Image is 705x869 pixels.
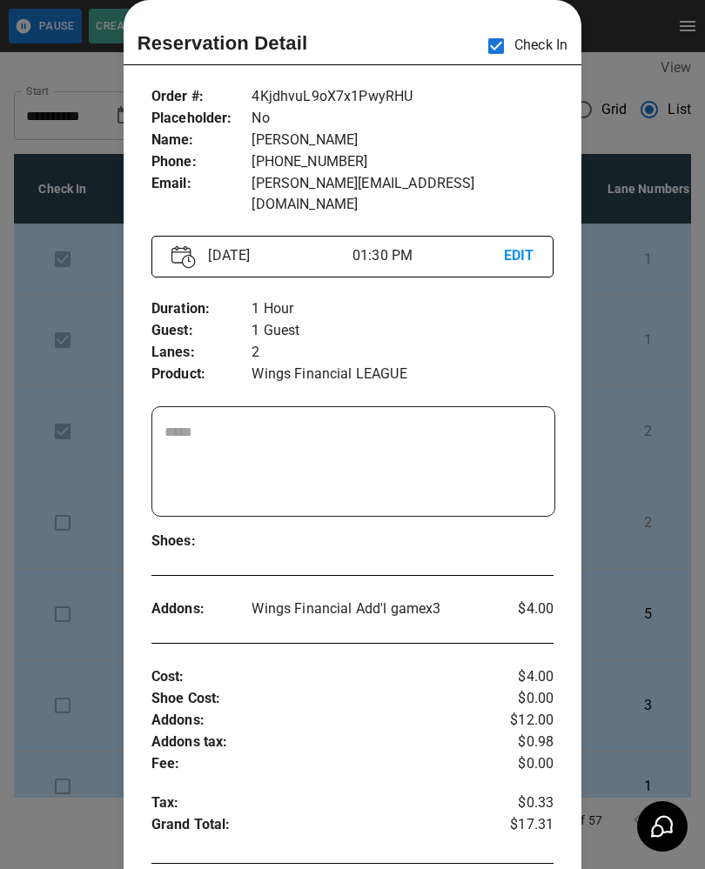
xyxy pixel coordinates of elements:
p: $0.33 [487,792,554,814]
p: 2 [252,342,554,364]
p: Fee : [151,753,487,775]
p: Shoe Cost : [151,688,487,710]
p: Guest : [151,320,252,342]
p: $0.98 [487,732,554,753]
p: Grand Total : [151,814,487,840]
p: Email : [151,173,252,195]
p: Lanes : [151,342,252,364]
p: Cost : [151,666,487,688]
p: No [252,108,554,130]
p: Addons : [151,710,487,732]
img: Vector [171,245,196,269]
p: 4KjdhvuL9oX7x1PwyRHU [252,86,554,108]
p: Addons : [151,598,252,620]
p: [PHONE_NUMBER] [252,151,554,173]
p: Shoes : [151,531,252,552]
p: $12.00 [487,710,554,732]
p: Tax : [151,792,487,814]
p: [PERSON_NAME] [252,130,554,151]
p: Phone : [151,151,252,173]
p: $4.00 [487,666,554,688]
p: Wings Financial LEAGUE [252,364,554,385]
p: Wings Financial Add'l game x 3 [252,598,487,619]
p: $0.00 [487,688,554,710]
p: Reservation Detail [138,29,308,57]
p: $17.31 [487,814,554,840]
p: Duration : [151,298,252,320]
p: Order # : [151,86,252,108]
p: $4.00 [487,598,554,619]
p: [DATE] [201,245,352,266]
p: Placeholder : [151,108,252,130]
p: EDIT [504,245,534,267]
p: 1 Hour [252,298,554,320]
p: $0.00 [487,753,554,775]
p: 01:30 PM [352,245,504,266]
p: [PERSON_NAME][EMAIL_ADDRESS][DOMAIN_NAME] [252,173,554,215]
p: 1 Guest [252,320,554,342]
p: Name : [151,130,252,151]
p: Addons tax : [151,732,487,753]
p: Product : [151,364,252,385]
p: Check In [478,28,567,64]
